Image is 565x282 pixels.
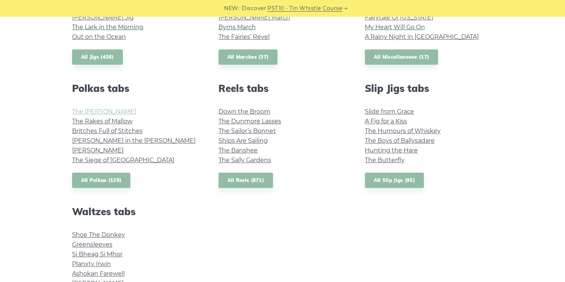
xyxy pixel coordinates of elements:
a: The Siege of [GEOGRAPHIC_DATA] [72,157,174,164]
a: Fairytale Of [US_STATE] [365,14,433,21]
a: My Heart Will Go On [365,24,425,31]
a: [PERSON_NAME] Jig [72,14,134,21]
a: The Banshee [218,147,258,154]
a: Si­ Bheag Si­ Mhor [72,251,122,258]
a: The Dunmore Lasses [218,118,281,125]
a: All Slip Jigs (95) [365,173,424,188]
a: The [PERSON_NAME] [72,108,136,115]
a: The Sally Gardens [218,157,271,164]
a: A Rainy Night in [GEOGRAPHIC_DATA] [365,33,479,40]
a: All Miscellaneous (17) [365,49,438,65]
a: [PERSON_NAME] March [218,14,290,21]
a: Britches Full of Stitches [72,127,143,134]
a: Ashokan Farewell [72,270,125,277]
a: All Marches (37) [218,49,278,65]
a: The Fairies’ Revel [218,33,270,40]
a: Slide from Grace [365,108,414,115]
h2: Reels tabs [218,83,347,94]
a: The Humours of Whiskey [365,127,441,134]
a: Planxty Irwin [72,260,111,267]
a: A Fig for a Kiss [365,118,407,125]
a: The Lark in the Morning [72,24,143,31]
a: Down the Broom [218,108,270,115]
a: All Polkas (129) [72,173,131,188]
a: All Reels (871) [218,173,273,188]
a: Byrns March [218,24,256,31]
a: [PERSON_NAME] [72,147,124,154]
h2: Slip Jigs tabs [365,83,493,94]
a: PST10 - Tin Whistle Course [267,4,342,13]
a: [PERSON_NAME] in the [PERSON_NAME] [72,137,196,144]
a: Out on the Ocean [72,33,126,40]
a: The Butterfly [365,157,404,164]
a: Hunting the Hare [365,147,418,154]
a: All Jigs (436) [72,49,123,65]
span: Discover [242,4,266,13]
a: Shoe The Donkey [72,231,125,238]
span: NEW: [224,4,239,13]
a: The Rakes of Mallow [72,118,133,125]
a: Greensleeves [72,241,112,248]
a: The Boys of Ballysadare [365,137,435,144]
a: Ships Are Sailing [218,137,268,144]
h2: Waltzes tabs [72,206,201,217]
h2: Polkas tabs [72,83,201,94]
a: The Sailor’s Bonnet [218,127,276,134]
